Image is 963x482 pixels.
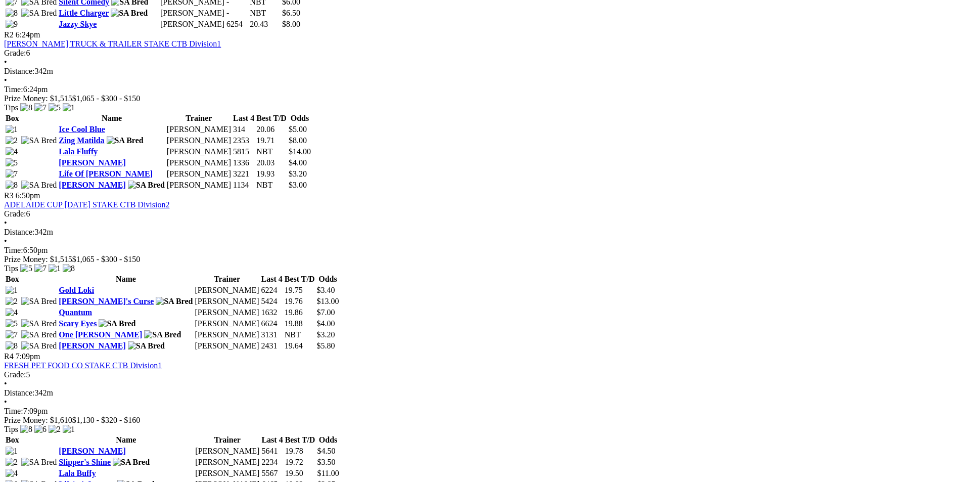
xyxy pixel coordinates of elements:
[21,330,57,339] img: SA Bred
[256,136,287,146] td: 19.71
[63,103,75,112] img: 1
[4,85,959,94] div: 6:24pm
[317,447,335,455] span: $4.50
[316,330,335,339] span: $3.20
[233,124,255,135] td: 314
[316,435,339,445] th: Odds
[6,469,18,478] img: 4
[4,352,14,361] span: R4
[249,8,281,18] td: NBT
[261,468,283,478] td: 5567
[20,264,32,273] img: 5
[261,330,283,340] td: 3131
[34,264,47,273] img: 7
[59,319,97,328] a: Scary Eyes
[107,136,144,145] img: SA Bred
[317,469,339,477] span: $11.00
[4,228,959,237] div: 342m
[160,19,225,29] td: [PERSON_NAME]
[4,407,959,416] div: 7:09pm
[4,94,959,103] div: Prize Money: $1,515
[6,20,18,29] img: 9
[256,113,287,123] th: Best T/D
[59,20,97,28] a: Jazzy Skye
[4,49,26,57] span: Grade:
[59,341,125,350] a: [PERSON_NAME]
[285,446,316,456] td: 19.78
[4,425,18,433] span: Tips
[6,181,18,190] img: 8
[194,319,259,329] td: [PERSON_NAME]
[4,379,7,388] span: •
[4,398,7,406] span: •
[6,319,18,328] img: 5
[194,296,259,306] td: [PERSON_NAME]
[261,457,283,467] td: 2234
[261,285,283,295] td: 6224
[282,20,300,28] span: $8.00
[4,58,7,66] span: •
[256,180,287,190] td: NBT
[4,361,162,370] a: FRESH PET FOOD CO STAKE CTB Division1
[6,447,18,456] img: 1
[289,147,311,156] span: $14.00
[58,113,165,123] th: Name
[128,341,165,350] img: SA Bred
[6,286,18,295] img: 1
[166,169,232,179] td: [PERSON_NAME]
[59,181,125,189] a: [PERSON_NAME]
[282,9,300,17] span: $6.50
[6,169,18,179] img: 7
[288,113,311,123] th: Odds
[59,125,105,134] a: Ice Cool Blue
[21,9,57,18] img: SA Bred
[144,330,181,339] img: SA Bred
[6,136,18,145] img: 2
[59,458,111,466] a: Slipper's Shine
[316,319,335,328] span: $4.00
[261,274,283,284] th: Last 4
[233,147,255,157] td: 5815
[4,49,959,58] div: 6
[195,468,260,478] td: [PERSON_NAME]
[4,67,959,76] div: 342m
[316,341,335,350] span: $5.80
[285,468,316,478] td: 19.50
[194,308,259,318] td: [PERSON_NAME]
[256,169,287,179] td: 19.93
[4,191,14,200] span: R3
[128,181,165,190] img: SA Bred
[4,370,959,379] div: 5
[72,94,141,103] span: $1,065 - $300 - $150
[63,264,75,273] img: 8
[166,124,232,135] td: [PERSON_NAME]
[284,330,315,340] td: NBT
[166,136,232,146] td: [PERSON_NAME]
[6,275,19,283] span: Box
[59,9,109,17] a: Little Charger
[4,200,169,209] a: ADELAIDE CUP [DATE] STAKE CTB Division2
[6,125,18,134] img: 1
[289,136,307,145] span: $8.00
[72,416,141,424] span: $1,130 - $320 - $160
[63,425,75,434] img: 1
[261,446,283,456] td: 5641
[6,147,18,156] img: 4
[160,8,225,18] td: [PERSON_NAME]
[59,147,98,156] a: Lala Fluffy
[16,191,40,200] span: 6:50pm
[6,435,19,444] span: Box
[4,246,23,254] span: Time:
[4,30,14,39] span: R2
[233,169,255,179] td: 3221
[59,308,92,317] a: Quantum
[6,114,19,122] span: Box
[6,330,18,339] img: 7
[226,19,248,29] td: 6254
[4,218,7,227] span: •
[233,136,255,146] td: 2353
[59,330,142,339] a: One [PERSON_NAME]
[289,158,307,167] span: $4.00
[195,435,260,445] th: Trainer
[284,308,315,318] td: 19.86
